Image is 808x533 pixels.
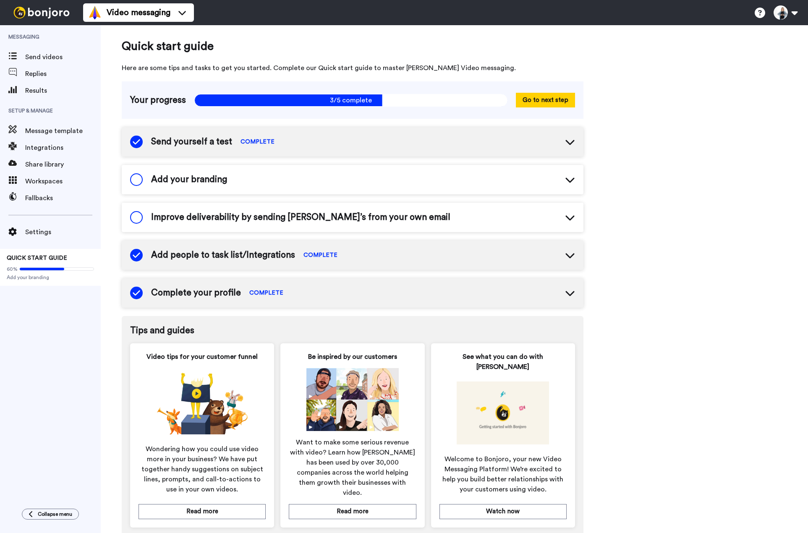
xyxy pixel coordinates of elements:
[25,126,101,136] span: Message template
[25,52,101,62] span: Send videos
[303,251,337,259] span: COMPLETE
[306,368,399,431] img: 0fdd4f07dd902e11a943b9ee6221a0e0.png
[139,504,266,519] button: Read more
[156,371,248,434] img: 8725903760688d899ef9d3e32c052ff7.png
[22,509,79,520] button: Collapse menu
[130,324,575,337] span: Tips and guides
[516,93,575,107] button: Go to next step
[151,249,295,261] span: Add people to task list/Integrations
[194,94,507,107] span: 3/5 complete
[122,38,583,55] span: Quick start guide
[25,86,101,96] span: Results
[151,287,241,299] span: Complete your profile
[139,444,266,494] span: Wondering how you could use video more in your business? We have put together handy suggestions o...
[439,352,567,372] span: See what you can do with [PERSON_NAME]
[151,173,227,186] span: Add your branding
[25,159,101,170] span: Share library
[151,211,450,224] span: Improve deliverability by sending [PERSON_NAME]’s from your own email
[439,454,567,494] span: Welcome to Bonjoro, your new Video Messaging Platform! We’re excited to help you build better rel...
[308,352,397,362] span: Be inspired by our customers
[88,6,102,19] img: vm-color.svg
[10,7,73,18] img: bj-logo-header-white.svg
[151,136,232,148] span: Send yourself a test
[38,511,72,517] span: Collapse menu
[25,69,101,79] span: Replies
[146,352,258,362] span: Video tips for your customer funnel
[25,227,101,237] span: Settings
[241,138,275,146] span: COMPLETE
[25,143,101,153] span: Integrations
[130,94,186,107] span: Your progress
[457,381,549,444] img: 5a8f5abc0fb89953aae505072feff9ce.png
[7,255,67,261] span: QUICK START GUIDE
[122,63,583,73] span: Here are some tips and tasks to get you started. Complete our Quick start guide to master [PERSON...
[439,504,567,519] button: Watch now
[7,266,18,272] span: 60%
[7,274,94,281] span: Add your branding
[249,289,283,297] span: COMPLETE
[107,7,170,18] span: Video messaging
[289,437,416,498] span: Want to make some serious revenue with video? Learn how [PERSON_NAME] has been used by over 30,00...
[25,193,101,203] span: Fallbacks
[25,176,101,186] span: Workspaces
[289,504,416,519] button: Read more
